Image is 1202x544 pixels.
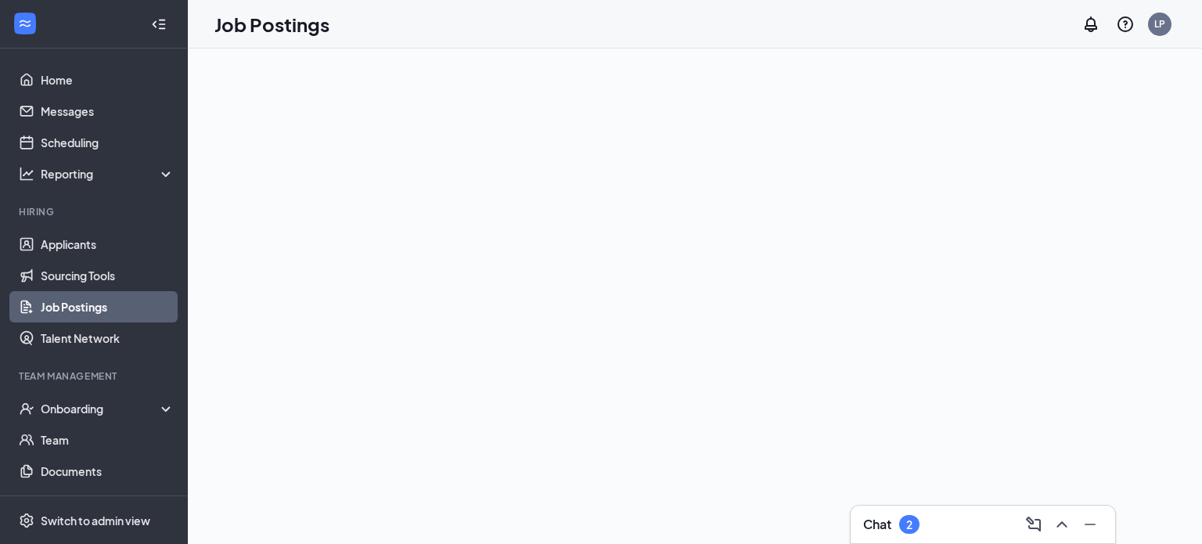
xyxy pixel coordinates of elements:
svg: Minimize [1081,515,1099,534]
a: Sourcing Tools [41,260,175,291]
svg: Collapse [151,16,167,32]
a: Documents [41,456,175,487]
svg: Analysis [19,166,34,182]
div: Switch to admin view [41,513,150,528]
div: Team Management [19,369,171,383]
a: Scheduling [41,127,175,158]
a: Home [41,64,175,95]
a: Applicants [41,229,175,260]
div: Onboarding [41,401,161,416]
div: 2 [906,518,912,531]
svg: UserCheck [19,401,34,416]
a: Surveys [41,487,175,518]
h1: Job Postings [214,11,329,38]
div: Hiring [19,205,171,218]
button: Minimize [1078,512,1103,537]
svg: ComposeMessage [1024,515,1043,534]
svg: Notifications [1081,15,1100,34]
svg: Settings [19,513,34,528]
a: Team [41,424,175,456]
a: Messages [41,95,175,127]
button: ChevronUp [1049,512,1074,537]
svg: WorkstreamLogo [17,16,33,31]
button: ComposeMessage [1021,512,1046,537]
a: Job Postings [41,291,175,322]
div: LP [1154,17,1165,31]
svg: QuestionInfo [1116,15,1135,34]
a: Talent Network [41,322,175,354]
h3: Chat [863,516,891,533]
svg: ChevronUp [1053,515,1071,534]
div: Reporting [41,166,175,182]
